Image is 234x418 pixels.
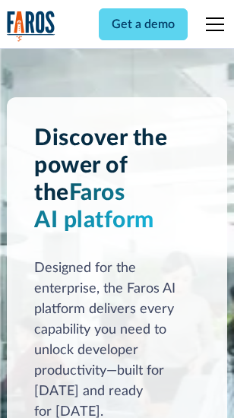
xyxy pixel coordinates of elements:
a: Get a demo [99,8,188,40]
h1: Discover the power of the [34,125,200,234]
span: Faros AI platform [34,182,154,232]
div: menu [197,6,227,43]
img: Logo of the analytics and reporting company Faros. [7,11,55,42]
a: home [7,11,55,42]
